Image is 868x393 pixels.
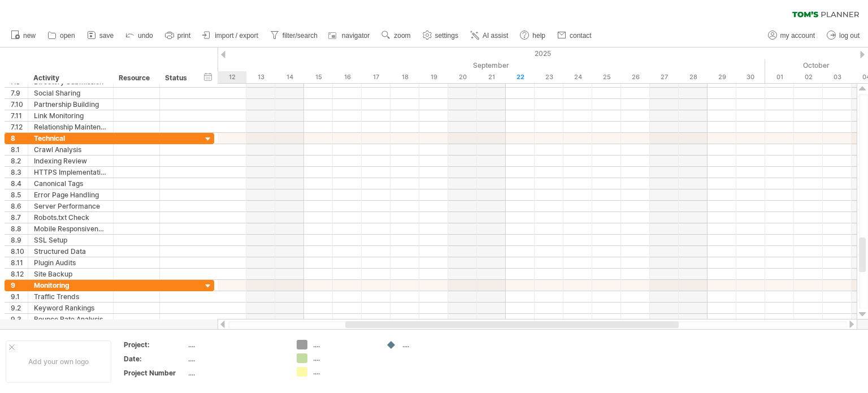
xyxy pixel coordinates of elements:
a: print [162,28,194,43]
div: 8.1 [11,144,28,155]
div: Saturday, 27 September 2025 [650,71,679,83]
div: Relationship Maintenance [34,122,107,132]
a: AI assist [467,28,511,43]
div: 8.8 [11,223,28,234]
div: Traffic Trends [34,291,107,302]
div: Thursday, 18 September 2025 [390,71,419,83]
a: open [45,28,79,43]
div: Error Page Handling [34,189,107,200]
a: navigator [327,28,373,43]
div: 9.2 [11,303,28,313]
span: contact [570,32,592,40]
span: AI assist [483,32,508,40]
div: 8 [11,133,28,144]
div: Wednesday, 17 September 2025 [362,71,390,83]
div: 8.5 [11,189,28,200]
div: Keyword Rankings [34,303,107,313]
span: new [23,32,36,40]
div: SSL Setup [34,235,107,245]
span: help [532,32,545,40]
span: settings [435,32,458,40]
div: Add your own logo [6,340,111,383]
div: Plugin Audits [34,257,107,268]
div: Sunday, 28 September 2025 [679,71,708,83]
a: contact [554,28,595,43]
div: Activity [33,72,107,84]
div: .... [313,340,375,349]
div: .... [188,354,283,364]
a: zoom [379,28,414,43]
div: Robots.txt Check [34,212,107,223]
div: 8.10 [11,246,28,257]
a: log out [824,28,863,43]
a: filter/search [267,28,321,43]
div: Resource [119,72,153,84]
span: open [60,32,75,40]
div: Technical [34,133,107,144]
div: Tuesday, 16 September 2025 [333,71,362,83]
div: 8.9 [11,235,28,245]
div: 8.12 [11,269,28,279]
div: Link Monitoring [34,110,107,121]
div: 7.10 [11,99,28,110]
div: Date: [124,354,186,364]
div: Monday, 29 September 2025 [708,71,736,83]
div: .... [313,353,375,363]
div: Tuesday, 23 September 2025 [535,71,563,83]
div: Sunday, 21 September 2025 [477,71,506,83]
div: Indexing Review [34,156,107,166]
div: 7.11 [11,110,28,121]
div: Sunday, 14 September 2025 [275,71,304,83]
div: Social Sharing [34,88,107,98]
div: 9.1 [11,291,28,302]
div: Project Number [124,368,186,378]
div: 9.3 [11,314,28,325]
a: help [517,28,549,43]
span: my account [780,32,815,40]
div: Project: [124,340,186,349]
div: Canonical Tags [34,178,107,189]
div: .... [313,367,375,377]
div: .... [188,368,283,378]
div: HTTPS Implementation [34,167,107,178]
div: .... [402,340,464,349]
div: Thursday, 2 October 2025 [794,71,823,83]
a: new [8,28,39,43]
div: Saturday, 20 September 2025 [448,71,477,83]
div: .... [188,340,283,349]
span: undo [138,32,153,40]
div: 8.3 [11,167,28,178]
a: undo [123,28,157,43]
a: save [84,28,117,43]
span: zoom [394,32,410,40]
a: my account [765,28,818,43]
div: Tuesday, 30 September 2025 [736,71,765,83]
div: 8.4 [11,178,28,189]
div: 7.12 [11,122,28,132]
span: save [99,32,114,40]
div: Friday, 26 September 2025 [621,71,650,83]
a: settings [420,28,462,43]
div: Server Performance [34,201,107,211]
div: Mobile Responsiveness [34,223,107,234]
div: 8.6 [11,201,28,211]
div: Structured Data [34,246,107,257]
div: Crawl Analysis [34,144,107,155]
div: Wednesday, 1 October 2025 [765,71,794,83]
div: Monday, 22 September 2025 [506,71,535,83]
div: Partnership Building [34,99,107,110]
div: Wednesday, 24 September 2025 [563,71,592,83]
div: 7.9 [11,88,28,98]
div: Bounce Rate Analysis [34,314,107,325]
div: Monday, 15 September 2025 [304,71,333,83]
div: 8.11 [11,257,28,268]
span: log out [839,32,860,40]
span: print [177,32,190,40]
div: Thursday, 25 September 2025 [592,71,621,83]
span: filter/search [283,32,318,40]
a: import / export [199,28,262,43]
span: navigator [342,32,370,40]
div: Saturday, 13 September 2025 [246,71,275,83]
div: Monitoring [34,280,107,291]
div: Status [165,72,190,84]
